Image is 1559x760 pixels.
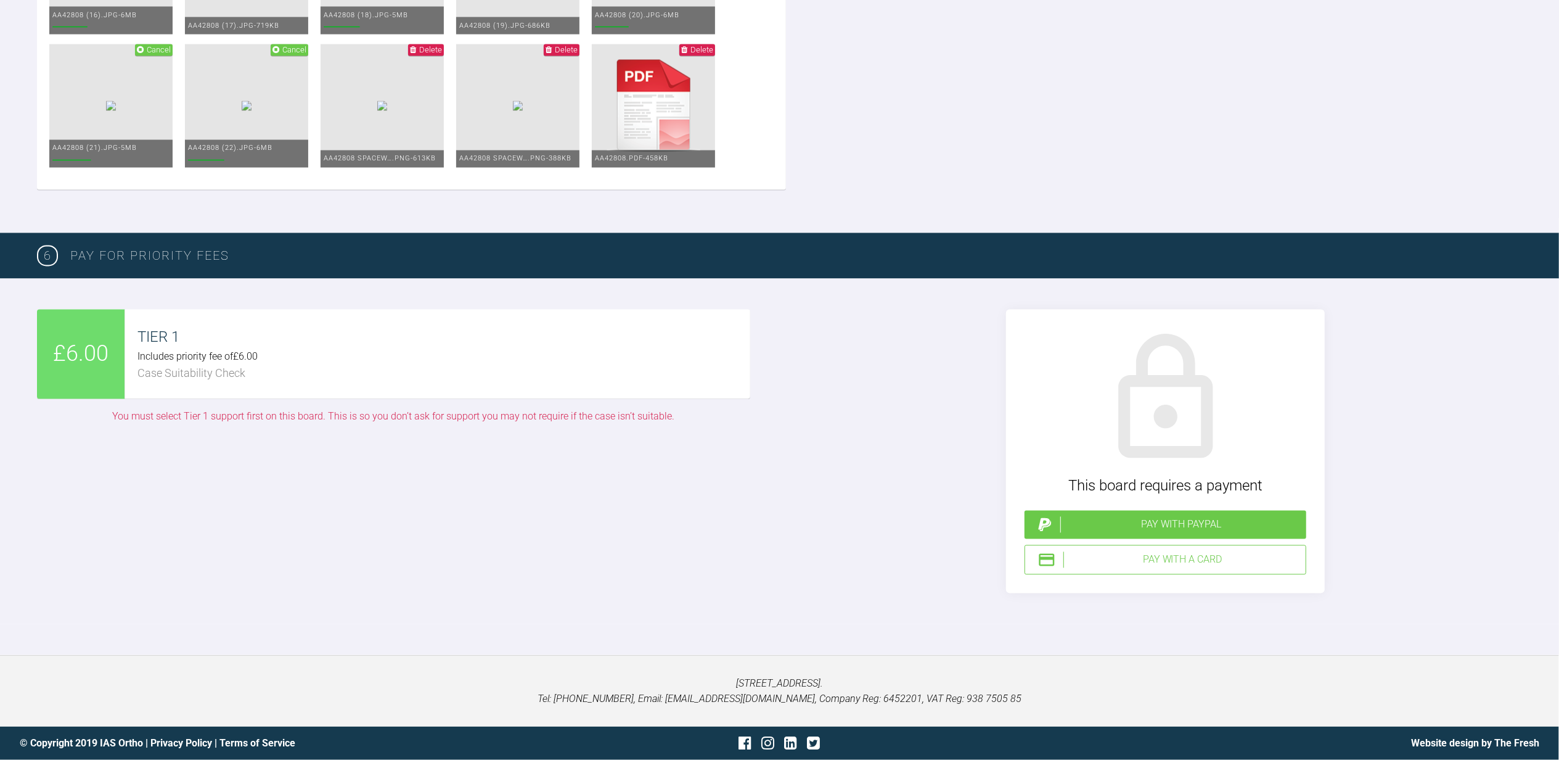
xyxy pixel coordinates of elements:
[137,349,750,365] div: Includes priority fee of £6.00
[324,155,436,163] span: AA42808 Spacew….png - 613KB
[595,11,679,19] span: AA42808 (20).JPG - 6MB
[1095,328,1237,470] img: lock.6dc949b6.svg
[592,44,715,168] img: pdf.de61447c.png
[52,144,137,152] span: AA42808 (21).JPG - 5MB
[219,737,295,749] a: Terms of Service
[282,46,306,55] span: Cancel
[419,46,442,55] span: Delete
[1060,517,1301,533] div: Pay with PayPal
[137,365,750,383] div: Case Suitability Check
[513,101,523,111] img: e18586b0-afb7-46de-82d3-8745993f28d5
[37,246,58,266] span: 6
[1036,516,1054,534] img: paypal.a7a4ce45.svg
[1063,552,1301,568] div: Pay with a Card
[52,11,137,19] span: AA42808 (16).JPG - 6MB
[188,22,279,30] span: AA42808 (17).JPG - 719KB
[70,246,1522,266] h3: PAY FOR PRIORITY FEES
[150,737,212,749] a: Privacy Policy
[459,155,571,163] span: AA42808 Spacew….png - 388KB
[20,735,526,751] div: © Copyright 2019 IAS Ortho | |
[242,101,252,111] img: 2e304771-5a64-4f65-bc6d-38d0499d03fb
[690,46,713,55] span: Delete
[377,101,387,111] img: fde4e7ad-0188-49c4-93a0-30b9f560697c
[595,155,668,163] span: AA42808.pdf - 458KB
[459,22,550,30] span: AA42808 (19).JPG - 686KB
[1025,474,1306,498] div: This board requires a payment
[555,46,578,55] span: Delete
[188,144,272,152] span: AA42808 (22).JPG - 6MB
[37,409,750,425] div: You must select Tier 1 support first on this board. This is so you don’t ask for support you may ...
[1037,551,1056,569] img: stripeIcon.ae7d7783.svg
[147,46,171,55] span: Cancel
[1411,737,1539,749] a: Website design by The Fresh
[20,675,1539,707] p: [STREET_ADDRESS]. Tel: [PHONE_NUMBER], Email: [EMAIL_ADDRESS][DOMAIN_NAME], Company Reg: 6452201,...
[106,101,116,111] img: 73433755-7a4f-40d5-9dfa-eacf5d1a0795
[137,326,750,349] div: TIER 1
[53,337,108,373] span: £6.00
[324,11,408,19] span: AA42808 (18).JPG - 5MB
